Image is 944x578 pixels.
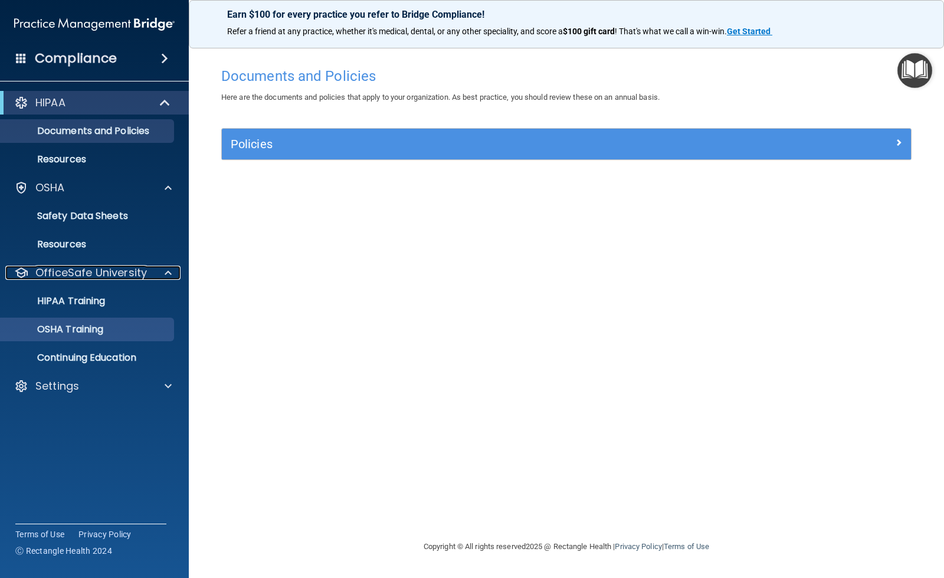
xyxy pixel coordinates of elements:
a: OSHA [14,181,172,195]
p: Settings [35,379,79,393]
p: HIPAA [35,96,65,110]
strong: Get Started [727,27,771,36]
img: PMB logo [14,12,175,36]
a: Settings [14,379,172,393]
p: Earn $100 for every practice you refer to Bridge Compliance! [227,9,906,20]
p: Resources [8,239,169,250]
span: ! That's what we call a win-win. [615,27,727,36]
a: Terms of Use [664,542,709,551]
p: Resources [8,154,169,165]
a: Get Started [727,27,772,36]
span: Ⓒ Rectangle Health 2024 [15,545,112,557]
p: OSHA Training [8,324,103,335]
p: HIPAA Training [8,295,105,307]
button: Open Resource Center [897,53,932,88]
span: Refer a friend at any practice, whether it's medical, dental, or any other speciality, and score a [227,27,563,36]
p: Documents and Policies [8,125,169,137]
div: Copyright © All rights reserved 2025 @ Rectangle Health | | [351,528,782,566]
h5: Policies [231,138,730,151]
a: Terms of Use [15,528,64,540]
a: HIPAA [14,96,171,110]
span: Here are the documents and policies that apply to your organization. As best practice, you should... [221,93,660,102]
p: Safety Data Sheets [8,210,169,222]
p: OSHA [35,181,65,195]
strong: $100 gift card [563,27,615,36]
p: Continuing Education [8,352,169,364]
a: Policies [231,135,902,154]
h4: Compliance [35,50,117,67]
p: OfficeSafe University [35,266,147,280]
h4: Documents and Policies [221,68,912,84]
a: Privacy Policy [78,528,132,540]
a: Privacy Policy [615,542,661,551]
a: OfficeSafe University [14,266,172,280]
